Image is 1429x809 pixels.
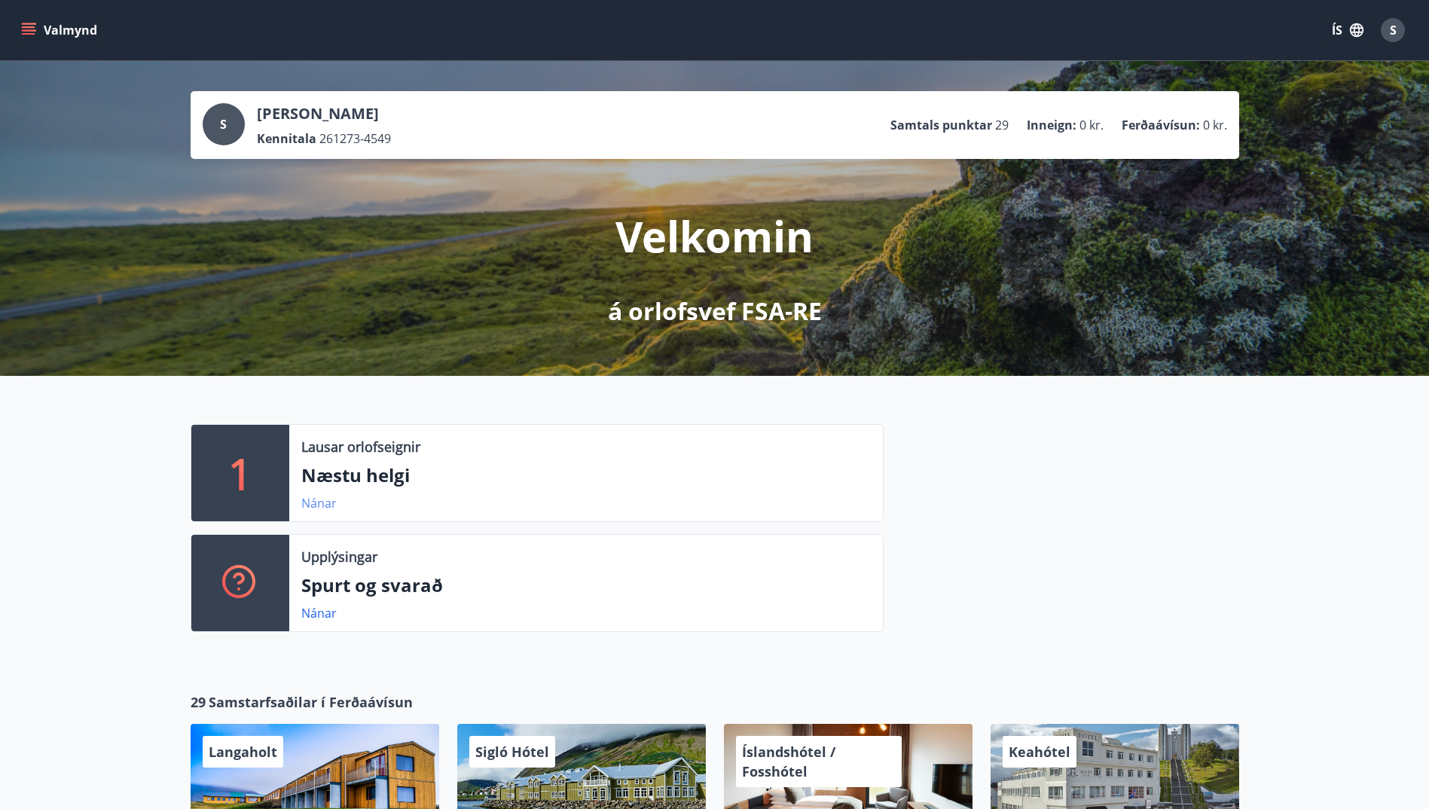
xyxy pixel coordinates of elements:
[1375,12,1411,48] button: S
[1009,743,1070,761] span: Keahótel
[220,116,227,133] span: S
[191,692,206,712] span: 29
[1390,22,1397,38] span: S
[301,547,377,566] p: Upplýsingar
[257,130,316,147] p: Kennitala
[209,743,277,761] span: Langaholt
[1203,117,1227,133] span: 0 kr.
[319,130,391,147] span: 261273-4549
[1079,117,1104,133] span: 0 kr.
[301,572,871,598] p: Spurt og svarað
[301,437,420,456] p: Lausar orlofseignir
[615,207,814,264] p: Velkomin
[228,444,252,502] p: 1
[608,295,822,328] p: á orlofsvef FSA-RE
[742,743,835,780] span: Íslandshótel / Fosshótel
[18,17,103,44] button: menu
[301,463,871,488] p: Næstu helgi
[890,117,992,133] p: Samtals punktar
[475,743,549,761] span: Sigló Hótel
[1324,17,1372,44] button: ÍS
[257,103,391,124] p: [PERSON_NAME]
[209,692,413,712] span: Samstarfsaðilar í Ferðaávísun
[995,117,1009,133] span: 29
[1027,117,1076,133] p: Inneign :
[301,495,337,511] a: Nánar
[1122,117,1200,133] p: Ferðaávísun :
[301,605,337,621] a: Nánar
